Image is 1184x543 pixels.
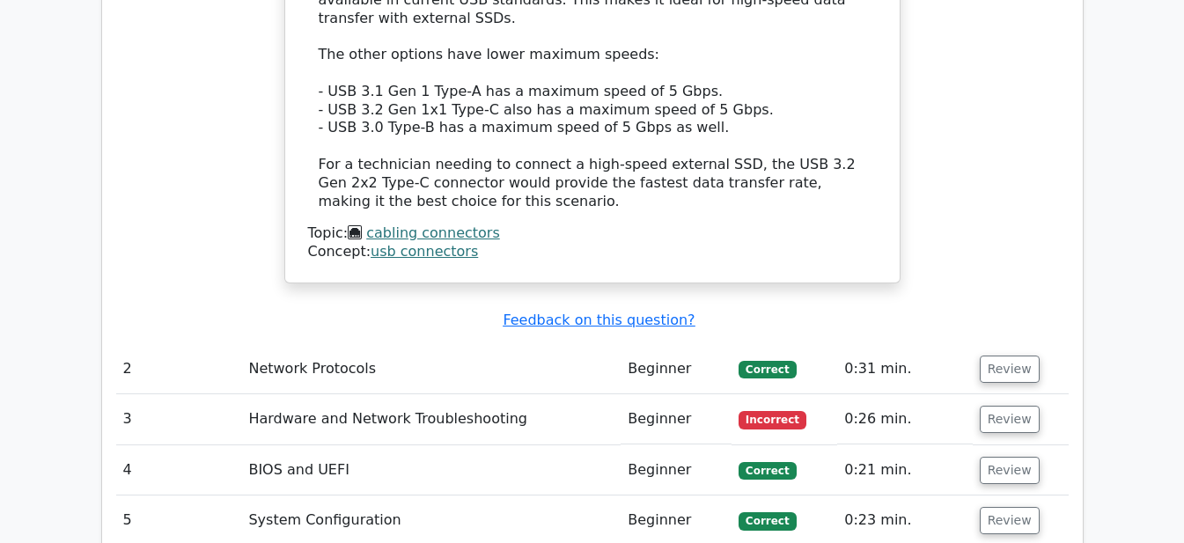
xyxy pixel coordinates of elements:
td: Network Protocols [241,344,621,394]
td: 0:26 min. [837,394,972,444]
a: Feedback on this question? [503,312,695,328]
span: Incorrect [739,411,806,429]
span: Correct [739,462,796,480]
td: 0:21 min. [837,445,972,495]
td: Beginner [621,344,732,394]
td: 0:31 min. [837,344,972,394]
button: Review [980,356,1040,383]
span: Correct [739,361,796,378]
td: BIOS and UEFI [241,445,621,495]
div: Topic: [308,224,877,243]
button: Review [980,406,1040,433]
a: cabling connectors [366,224,500,241]
button: Review [980,457,1040,484]
td: 3 [116,394,242,444]
a: usb connectors [371,243,478,260]
td: Beginner [621,394,732,444]
div: Concept: [308,243,877,261]
span: Correct [739,512,796,530]
td: Beginner [621,445,732,495]
td: 4 [116,445,242,495]
td: 2 [116,344,242,394]
button: Review [980,507,1040,534]
td: Hardware and Network Troubleshooting [241,394,621,444]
